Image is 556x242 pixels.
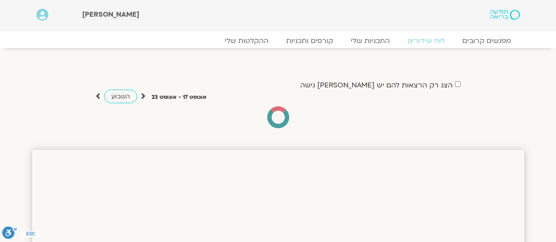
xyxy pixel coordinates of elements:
[300,81,453,89] label: הצג רק הרצאות להם יש [PERSON_NAME] גישה
[82,10,139,19] span: [PERSON_NAME]
[152,93,207,102] p: אוגוסט 17 - אוגוסט 23
[104,90,137,103] a: השבוע
[277,36,342,45] a: קורסים ותכניות
[36,36,520,45] nav: Menu
[399,36,454,45] a: לוח שידורים
[342,36,399,45] a: התכניות שלי
[454,36,520,45] a: מפגשים קרובים
[216,36,277,45] a: ההקלטות שלי
[111,92,130,101] span: השבוע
